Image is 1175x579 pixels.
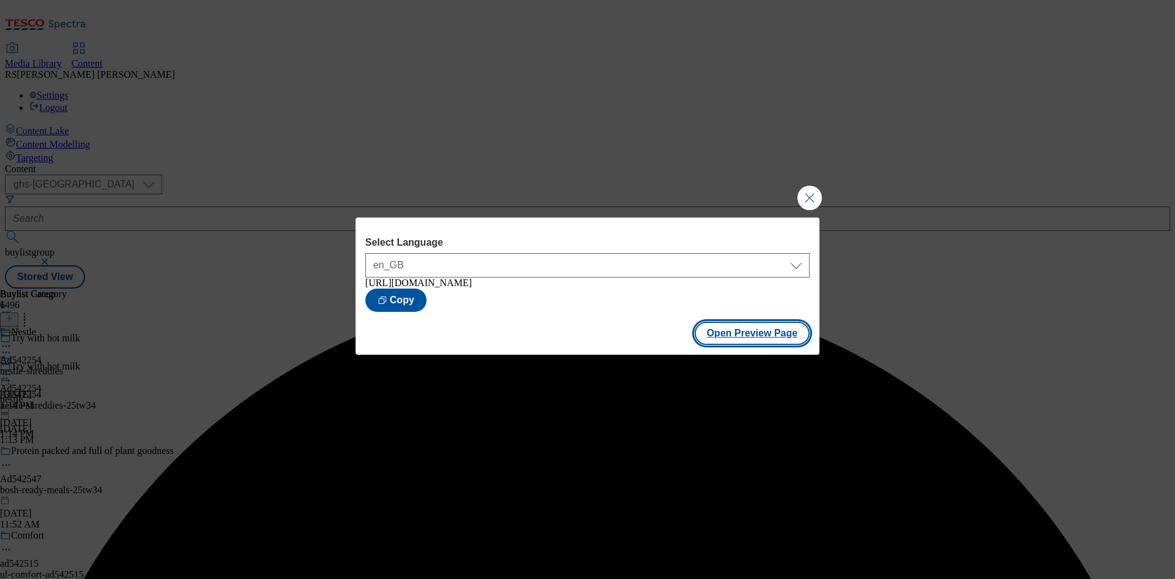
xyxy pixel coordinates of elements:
label: Select Language [365,237,810,248]
button: Copy [365,289,427,312]
div: [URL][DOMAIN_NAME] [365,278,810,289]
button: Close Modal [797,186,822,210]
div: Modal [356,218,819,355]
button: Open Preview Page [695,322,810,345]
